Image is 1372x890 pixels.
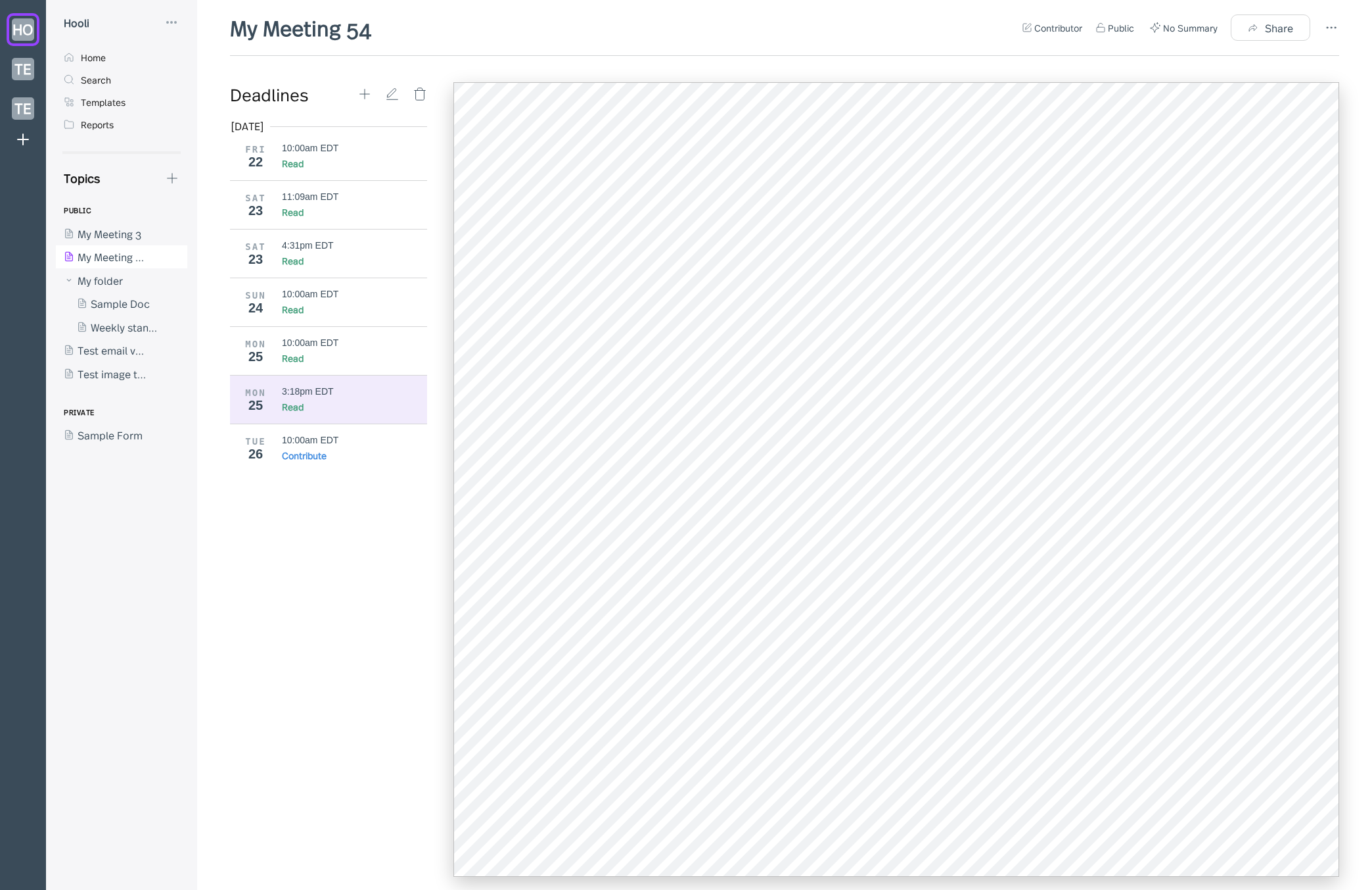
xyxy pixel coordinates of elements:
div: SAT [239,193,272,203]
div: 10:00am EDT [282,337,338,348]
div: Read [282,303,304,316]
div: 24 [239,301,272,315]
div: 26 [239,447,272,461]
div: Home [81,51,106,63]
div: 11:09am EDT [282,191,338,202]
div: Hooli [64,16,89,29]
div: PRIVATE [64,401,95,424]
div: MON [239,339,272,349]
div: TE [12,58,34,80]
div: 23 [239,252,272,266]
div: TE [12,97,34,120]
div: Templates [81,96,126,108]
div: SAT [239,241,272,252]
div: TUE [239,436,272,447]
div: HO [12,18,34,41]
a: TE [7,53,39,86]
div: Contribute [282,449,327,462]
div: MON [239,387,272,398]
div: 10:00am EDT [282,289,338,299]
div: FRI [239,144,272,155]
a: HO [7,13,39,46]
div: Search [81,74,111,86]
a: TE [7,92,39,125]
div: Read [282,254,304,267]
div: 23 [239,203,272,218]
div: 25 [239,398,272,412]
div: Contributor [1034,21,1082,34]
div: Read [282,157,304,170]
div: Public [1108,21,1134,34]
div: Read [282,205,304,218]
div: 10:00am EDT [282,435,338,445]
div: 4:31pm EDT [282,240,334,251]
div: [DATE] [231,119,263,132]
div: Topics [56,170,100,186]
div: No Summary [1163,21,1218,34]
div: My Meeting 54 [226,13,375,42]
div: SUN [239,290,272,301]
div: Deadlines [230,82,357,106]
div: PUBLIC [64,199,91,222]
div: Read [282,400,304,413]
div: Reports [81,118,114,130]
div: 25 [239,349,272,364]
div: 3:18pm EDT [282,386,334,397]
div: Share [1265,22,1293,34]
div: 10:00am EDT [282,143,338,153]
div: Read [282,351,304,364]
div: 22 [239,155,272,169]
